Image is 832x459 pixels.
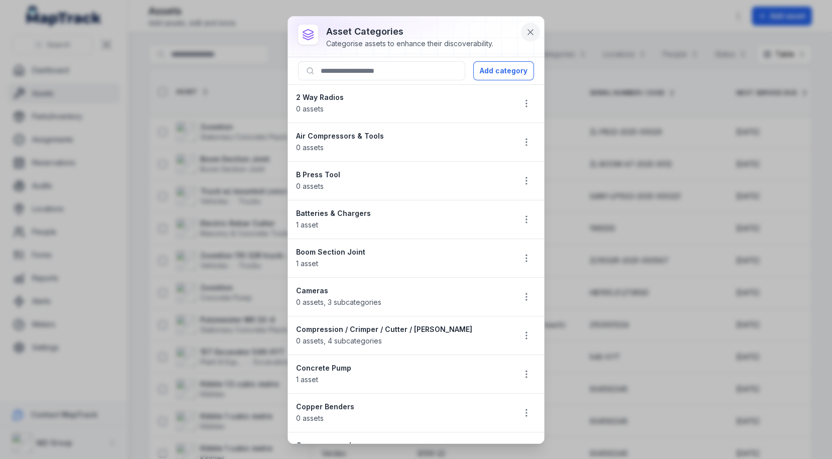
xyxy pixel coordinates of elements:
button: Add category [473,61,534,80]
span: 0 assets , 3 subcategories [296,298,381,306]
span: 0 assets [296,143,324,152]
strong: 2 Way Radios [296,92,507,102]
strong: Concrete Pump [296,363,507,373]
strong: B Press Tool [296,170,507,180]
span: 0 assets [296,104,324,113]
strong: Boom Section Joint [296,247,507,257]
span: 1 asset [296,220,318,229]
span: 0 assets , 4 subcategories [296,336,382,345]
strong: Copper expanders [296,440,507,450]
strong: Cameras [296,286,507,296]
div: Categorise assets to enhance their discoverability. [326,39,493,49]
strong: Air Compressors & Tools [296,131,507,141]
span: 1 asset [296,375,318,384]
h3: asset categories [326,25,493,39]
strong: Copper Benders [296,402,507,412]
span: 1 asset [296,259,318,268]
strong: Batteries & Chargers [296,208,507,218]
span: 0 assets [296,182,324,190]
span: 0 assets [296,414,324,422]
strong: Compression / Crimper / Cutter / [PERSON_NAME] [296,324,507,334]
